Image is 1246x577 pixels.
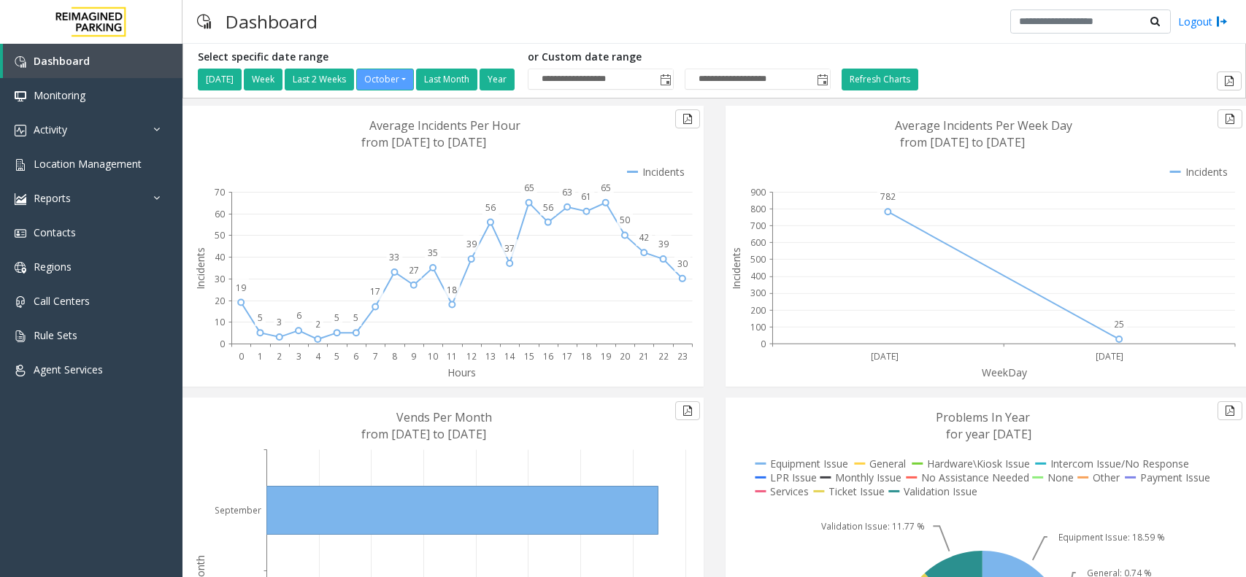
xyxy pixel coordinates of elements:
[34,191,71,205] span: Reports
[581,350,591,363] text: 18
[361,426,486,442] text: from [DATE] to [DATE]
[750,203,766,215] text: 800
[447,284,457,296] text: 18
[236,282,246,294] text: 19
[1178,14,1228,29] a: Logout
[447,350,457,363] text: 11
[1096,350,1123,363] text: [DATE]
[543,350,553,363] text: 16
[504,350,515,363] text: 14
[871,350,899,363] text: [DATE]
[750,220,766,232] text: 700
[296,350,301,363] text: 3
[15,56,26,68] img: 'icon'
[34,88,85,102] span: Monitoring
[15,193,26,205] img: 'icon'
[34,157,142,171] span: Location Management
[198,51,517,63] h5: Select specific date range
[1218,401,1242,420] button: Export to pdf
[504,242,515,255] text: 37
[15,159,26,171] img: 'icon'
[411,350,416,363] text: 9
[562,186,572,198] text: 63
[416,69,477,90] button: Last Month
[215,208,225,220] text: 60
[15,228,26,239] img: 'icon'
[1058,531,1165,543] text: Equipment Issue: 18.59 %
[215,295,225,307] text: 20
[15,90,26,102] img: 'icon'
[750,271,766,283] text: 400
[353,311,358,324] text: 5
[750,321,766,333] text: 100
[193,247,207,290] text: Incidents
[677,257,688,270] text: 30
[315,350,321,363] text: 4
[528,51,831,63] h5: or Custom date range
[900,134,1025,150] text: from [DATE] to [DATE]
[15,296,26,308] img: 'icon'
[258,350,263,363] text: 1
[315,318,320,330] text: 2
[396,409,492,425] text: Vends Per Month
[34,225,76,239] span: Contacts
[361,134,486,150] text: from [DATE] to [DATE]
[34,363,103,376] span: Agent Services
[392,350,397,363] text: 8
[215,273,225,285] text: 30
[197,4,211,39] img: pageIcon
[334,311,339,324] text: 5
[639,350,649,363] text: 21
[750,186,766,198] text: 900
[982,365,1028,379] text: WeekDay
[485,201,496,214] text: 56
[814,69,830,90] span: Toggle popup
[369,117,520,133] text: Average Incidents Per Hour
[480,69,515,90] button: Year
[620,350,630,363] text: 20
[447,365,476,379] text: Hours
[34,123,67,136] span: Activity
[215,316,225,328] text: 10
[285,69,354,90] button: Last 2 Weeks
[658,350,669,363] text: 22
[677,350,688,363] text: 23
[524,350,534,363] text: 15
[409,264,419,276] text: 27
[215,504,261,516] text: September
[15,330,26,342] img: 'icon'
[485,350,496,363] text: 13
[15,365,26,376] img: 'icon'
[220,338,225,350] text: 0
[750,253,766,266] text: 500
[353,350,358,363] text: 6
[761,338,766,350] text: 0
[658,238,669,250] text: 39
[620,214,630,226] text: 50
[215,229,225,241] text: 50
[543,201,553,214] text: 56
[821,520,925,533] text: Validation Issue: 11.77 %
[562,350,572,363] text: 17
[370,285,380,298] text: 17
[215,251,225,263] text: 40
[750,236,766,249] text: 600
[936,409,1030,425] text: Problems In Year
[466,238,477,250] text: 39
[601,350,611,363] text: 19
[675,401,700,420] button: Export to pdf
[258,311,263,324] text: 5
[880,190,896,203] text: 782
[946,426,1031,442] text: for year [DATE]
[334,350,339,363] text: 5
[356,69,414,90] button: October
[657,69,673,90] span: Toggle popup
[296,309,301,322] text: 6
[1216,14,1228,29] img: logout
[34,260,72,274] span: Regions
[218,4,325,39] h3: Dashboard
[3,44,182,78] a: Dashboard
[389,251,399,263] text: 33
[524,182,534,194] text: 65
[15,125,26,136] img: 'icon'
